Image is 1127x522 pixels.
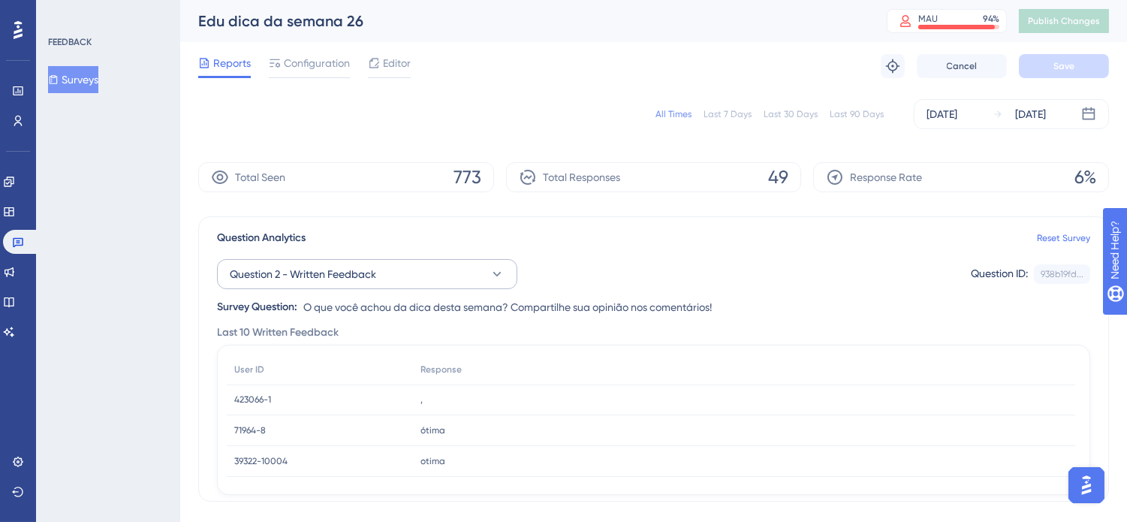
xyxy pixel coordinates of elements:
span: Publish Changes [1028,15,1100,27]
span: Response Rate [850,168,922,186]
span: 773 [454,165,481,189]
span: Reports [213,54,251,72]
span: Need Help? [35,4,94,22]
button: Surveys [48,66,98,93]
button: Save [1019,54,1109,78]
div: [DATE] [927,105,957,123]
div: MAU [918,13,938,25]
div: FEEDBACK [48,36,92,48]
span: Question 2 - Written Feedback [230,265,376,283]
div: Survey Question: [217,298,297,316]
span: Question Analytics [217,229,306,247]
button: Question 2 - Written Feedback [217,259,517,289]
span: Configuration [284,54,350,72]
span: Total Responses [543,168,620,186]
iframe: UserGuiding AI Assistant Launcher [1064,463,1109,508]
div: All Times [655,108,692,120]
span: 71964-8 [234,424,266,436]
span: Editor [383,54,411,72]
div: Edu dica da semana 26 [198,11,849,32]
div: 938b19fd... [1041,268,1083,280]
div: [DATE] [1015,105,1046,123]
span: 49 [768,165,788,189]
span: ótima [420,424,445,436]
div: Last 7 Days [704,108,752,120]
button: Publish Changes [1019,9,1109,33]
span: 39322-10004 [234,455,288,467]
span: otima [420,455,445,467]
a: Reset Survey [1037,232,1090,244]
span: , [420,394,423,406]
span: 6% [1074,165,1096,189]
span: User ID [234,364,264,376]
span: 423066-1 [234,394,271,406]
span: O que você achou da dica desta semana? Compartilhe sua opinião nos comentários! [303,298,712,316]
div: Last 90 Days [830,108,884,120]
span: Total Seen [235,168,285,186]
button: Cancel [917,54,1007,78]
span: Cancel [947,60,978,72]
span: Last 10 Written Feedback [217,324,339,342]
span: Save [1053,60,1074,72]
div: Last 30 Days [764,108,818,120]
div: 94 % [983,13,999,25]
span: Response [420,364,462,376]
div: Question ID: [971,264,1028,284]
